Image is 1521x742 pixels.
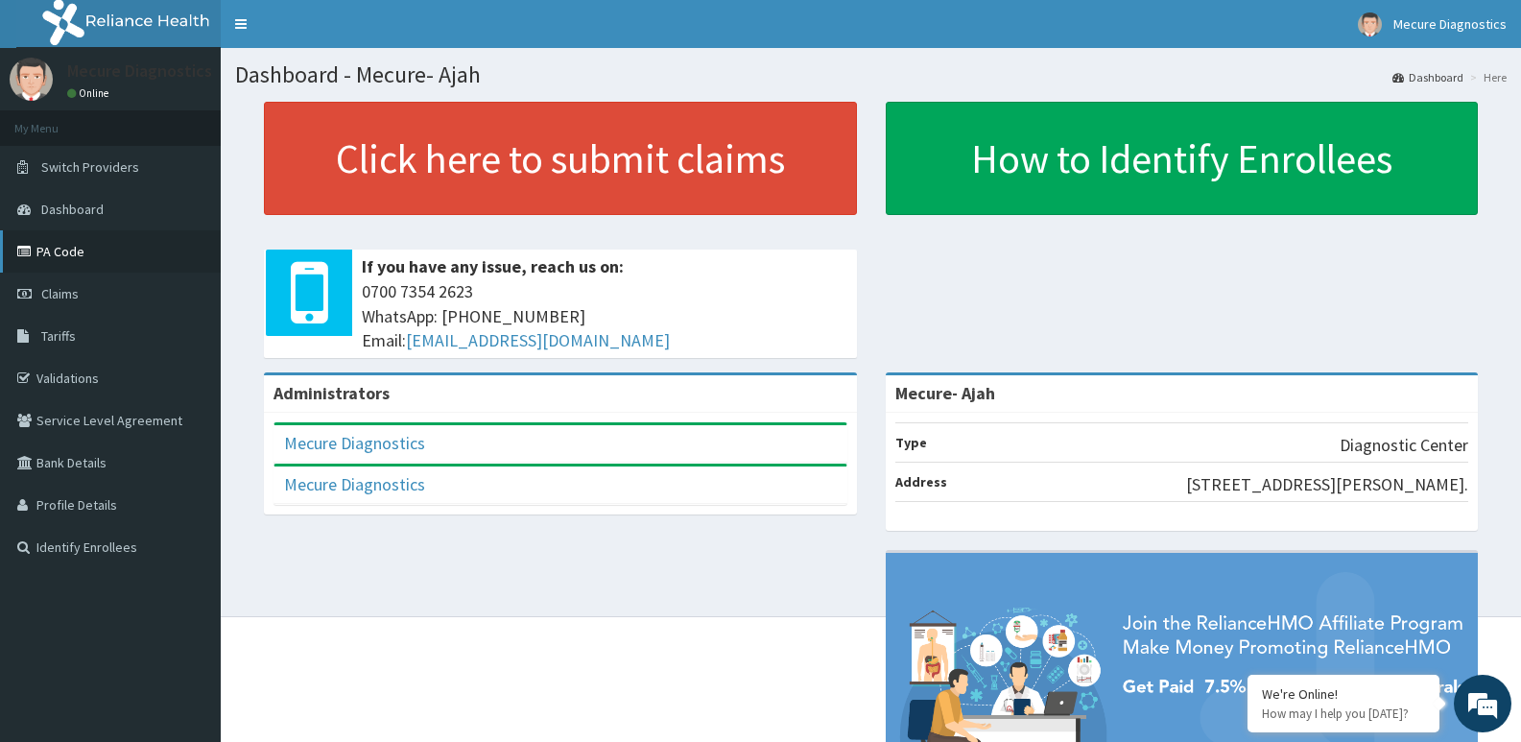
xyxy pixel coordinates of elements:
a: [EMAIL_ADDRESS][DOMAIN_NAME] [406,329,670,351]
a: Online [67,86,113,100]
a: How to Identify Enrollees [886,102,1479,215]
span: Claims [41,285,79,302]
p: Diagnostic Center [1340,433,1468,458]
b: Type [895,434,927,451]
a: Mecure Diagnostics [284,432,425,454]
li: Here [1465,69,1507,85]
a: Mecure Diagnostics [284,473,425,495]
span: Mecure Diagnostics [1393,15,1507,33]
span: Dashboard [41,201,104,218]
a: Dashboard [1392,69,1463,85]
p: How may I help you today? [1262,706,1425,722]
img: User Image [1358,12,1382,36]
b: Address [895,473,947,491]
a: Click here to submit claims [264,102,857,215]
p: [STREET_ADDRESS][PERSON_NAME]. [1186,472,1468,497]
div: We're Online! [1262,685,1425,703]
span: 0700 7354 2623 WhatsApp: [PHONE_NUMBER] Email: [362,279,847,353]
span: Tariffs [41,327,76,345]
p: Mecure Diagnostics [67,62,212,80]
b: Administrators [273,382,390,404]
b: If you have any issue, reach us on: [362,255,624,277]
span: Switch Providers [41,158,139,176]
img: User Image [10,58,53,101]
strong: Mecure- Ajah [895,382,995,404]
h1: Dashboard - Mecure- Ajah [235,62,1507,87]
